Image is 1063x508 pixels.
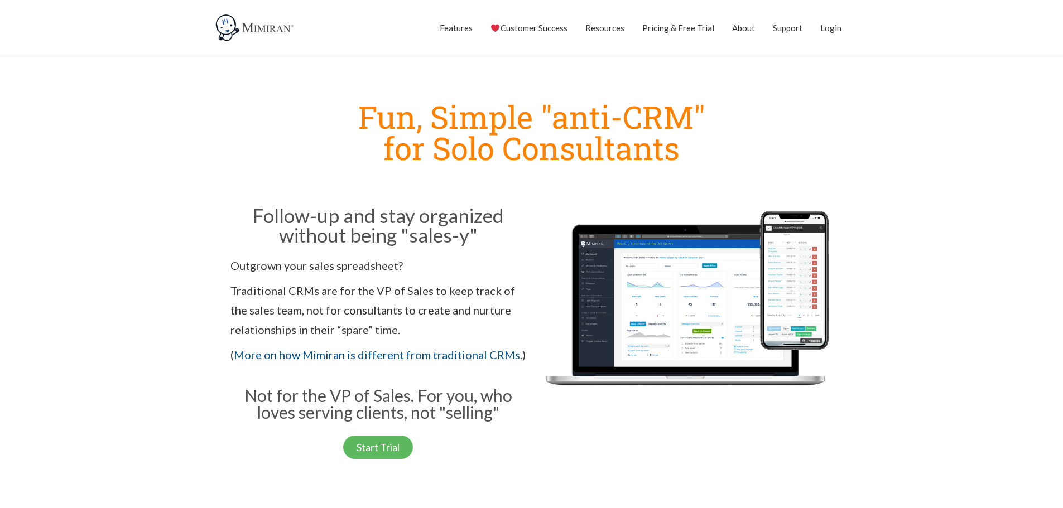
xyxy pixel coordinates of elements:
span: Start Trial [357,442,400,452]
img: Mimiran CRM [214,14,297,42]
a: Start Trial [343,436,413,459]
img: ❤️ [491,24,499,32]
img: Mimiran CRM for solo consultants dashboard mobile [537,202,833,424]
p: Outgrown your sales spreadsheet? [230,256,526,275]
p: Traditional CRMs are for the VP of Sales to keep track of the sales team, not for consultants to ... [230,281,526,340]
a: Resources [585,14,624,42]
a: More on how Mimiran is different from traditional CRMs [234,348,520,361]
a: Login [820,14,841,42]
a: About [732,14,755,42]
span: ( .) [230,348,526,361]
a: Features [440,14,473,42]
h3: Not for the VP of Sales. For you, who loves serving clients, not "selling" [230,387,526,420]
h2: Follow-up and stay organized without being "sales-y" [230,206,526,245]
a: Support [773,14,802,42]
a: Customer Success [490,14,567,42]
h1: Fun, Simple "anti-CRM" for Solo Consultants [225,101,839,163]
a: Pricing & Free Trial [642,14,714,42]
